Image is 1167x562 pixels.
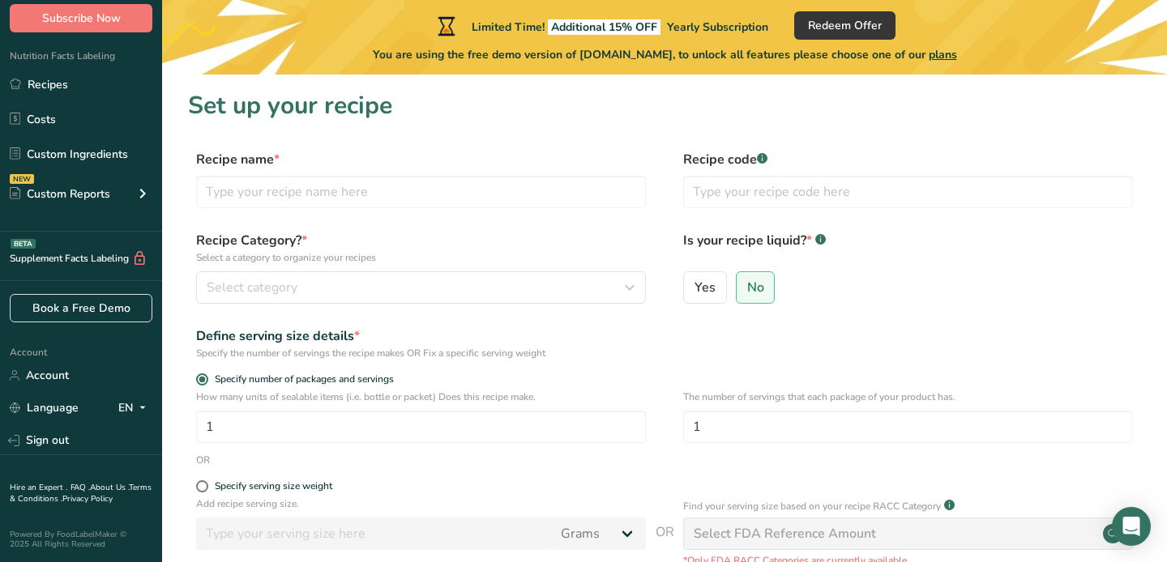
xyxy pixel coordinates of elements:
[10,185,110,202] div: Custom Reports
[196,176,646,208] input: Type your recipe name here
[196,250,646,265] p: Select a category to organize your recipes
[10,294,152,322] a: Book a Free Demo
[207,278,297,297] span: Select category
[808,17,882,34] span: Redeem Offer
[929,47,957,62] span: plans
[683,176,1133,208] input: Type your recipe code here
[10,482,152,505] a: Terms & Conditions .
[196,231,646,265] label: Recipe Category?
[10,174,34,184] div: NEW
[747,279,764,296] span: No
[373,46,957,63] span: You are using the free demo version of [DOMAIN_NAME], to unlock all features please choose one of...
[208,373,394,385] span: Specify number of packages and servings
[434,16,768,36] div: Limited Time!
[667,19,768,35] span: Yearly Subscription
[196,496,646,511] p: Add recipe serving size.
[10,394,79,422] a: Language
[188,87,1141,124] h1: Set up your recipe
[118,398,152,418] div: EN
[10,482,67,493] a: Hire an Expert .
[196,453,210,467] div: OR
[196,326,646,346] div: Define serving size details
[196,390,646,404] p: How many units of sealable items (i.e. bottle or packet) Does this recipe make.
[683,499,941,513] p: Find your serving size based on your recipe RACC Category
[196,150,646,169] label: Recipe name
[683,390,1133,404] p: The number of servings that each package of your product has.
[62,493,113,505] a: Privacy Policy
[683,231,1133,265] label: Is your recipe liquid?
[695,279,716,296] span: Yes
[794,11,896,40] button: Redeem Offer
[1112,507,1151,546] div: Open Intercom Messenger
[71,482,90,493] a: FAQ .
[42,10,121,27] span: Subscribe Now
[548,19,660,35] span: Additional 15% OFF
[196,346,646,360] div: Specify the number of servings the recipe makes OR Fix a specific serving weight
[694,524,876,543] div: Select FDA Reference Amount
[10,4,152,32] button: Subscribe Now
[10,530,152,549] div: Powered By FoodLabelMaker © 2025 All Rights Reserved
[196,517,551,550] input: Type your serving size here
[196,271,646,304] button: Select category
[683,150,1133,169] label: Recipe code
[215,480,332,492] div: Specify serving size weight
[11,239,36,249] div: BETA
[90,482,129,493] a: About Us .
